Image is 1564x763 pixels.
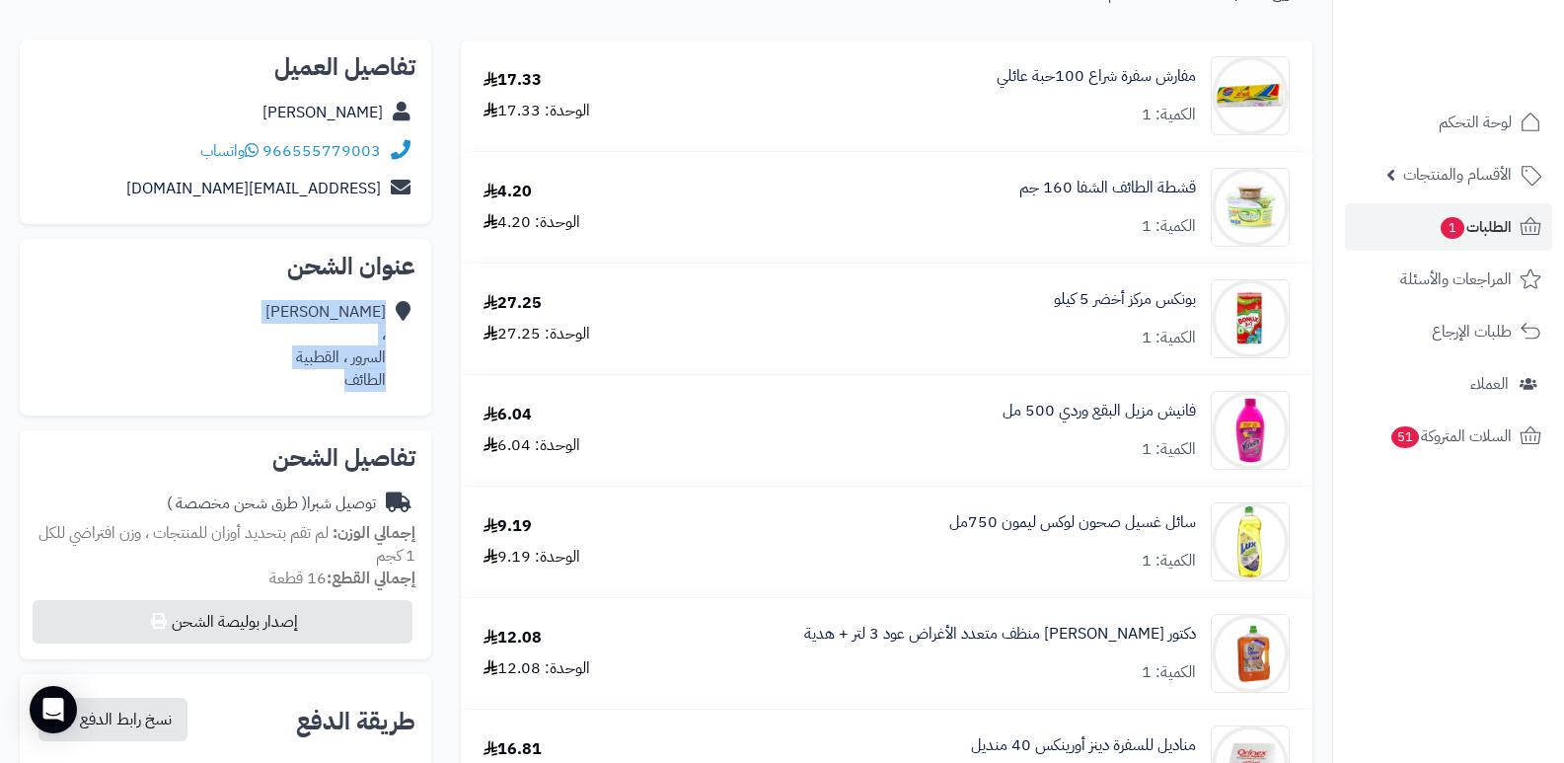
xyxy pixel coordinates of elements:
a: الطلبات1 [1345,203,1552,251]
button: نسخ رابط الدفع [38,698,187,741]
a: قشطة الطائف الشفا 160 جم [1019,177,1196,199]
a: 966555779003 [262,139,381,163]
div: توصيل شبرا [167,493,376,515]
img: 1675756969-1643473975_6281015012200-90x90.jpg [1212,56,1289,135]
img: 1676700333-RpC474OUjbLXVehvpnrejZgy4ivLfPwuILGZWpt2-90x90.jpg [1212,391,1289,470]
a: مفارش سفرة شراع 100حبة عائلي [997,65,1196,88]
div: الكمية: 1 [1142,327,1196,349]
a: العملاء [1345,360,1552,408]
div: Open Intercom Messenger [30,686,77,733]
div: الوحدة: 4.20 [484,211,580,234]
div: [PERSON_NAME] ، السرور ، القطبية الطائف [265,301,386,391]
img: 1675255560-f8bf864e-812d-4f51-b63e-30dc0d773801-thumbnail-770x770-70-90x90.jpg [1212,502,1289,581]
h2: تفاصيل الشحن [36,446,415,470]
button: إصدار بوليصة الشحن [33,600,412,644]
div: الوحدة: 9.19 [484,546,580,569]
img: 1753378877-IMG_4590-90x90.jpeg [1212,279,1289,358]
a: طلبات الإرجاع [1345,308,1552,355]
span: لوحة التحكم [1439,109,1512,136]
small: 16 قطعة [269,567,415,590]
a: [EMAIL_ADDRESS][DOMAIN_NAME] [126,177,381,200]
span: الأقسام والمنتجات [1403,161,1512,189]
div: الكمية: 1 [1142,438,1196,461]
div: الوحدة: 27.25 [484,323,590,345]
div: الوحدة: 6.04 [484,434,580,457]
span: المراجعات والأسئلة [1400,266,1512,293]
span: 1 [1441,217,1464,239]
div: الكمية: 1 [1142,104,1196,126]
h2: طريقة الدفع [296,710,415,733]
div: الوحدة: 17.33 [484,100,590,122]
span: الطلبات [1439,213,1512,241]
a: لوحة التحكم [1345,99,1552,146]
strong: إجمالي القطع: [327,567,415,590]
a: دكتور [PERSON_NAME] منظف متعدد الأغراض عود 3 لتر + هدية [804,623,1196,646]
div: 6.04 [484,404,532,426]
div: 12.08 [484,627,542,649]
a: بونكس مركز أخضر 5 كيلو [1054,288,1196,311]
a: [PERSON_NAME] [262,101,383,124]
img: logo-2.png [1430,15,1545,56]
img: 1755180175-IMG_4933-90x90.jpeg [1212,168,1289,247]
a: سائل غسيل صحون لوكس ليمون 750مل [949,511,1196,534]
div: 9.19 [484,515,532,538]
div: 4.20 [484,181,532,203]
h2: تفاصيل العميل [36,55,415,79]
span: نسخ رابط الدفع [80,708,172,731]
a: السلات المتروكة51 [1345,413,1552,460]
a: مناديل للسفرة دينز أورينكس 40 منديل [971,734,1196,757]
a: المراجعات والأسئلة [1345,256,1552,303]
div: الكمية: 1 [1142,661,1196,684]
div: 17.33 [484,69,542,92]
span: السلات المتروكة [1389,422,1512,450]
h2: عنوان الشحن [36,255,415,278]
strong: إجمالي الوزن: [333,521,415,545]
div: الكمية: 1 [1142,215,1196,238]
span: لم تقم بتحديد أوزان للمنتجات ، وزن افتراضي للكل 1 كجم [38,521,415,568]
span: العملاء [1470,370,1509,398]
a: فانيش مزيل البقع وردي 500 مل [1003,400,1196,422]
div: الكمية: 1 [1142,550,1196,572]
span: 51 [1391,426,1419,448]
img: 1672061906-d28f2683-f862-4c9c-bf95-f50f483d5cfc-thumbnail-770x770-70-90x90.jpg [1212,614,1289,693]
span: ( طرق شحن مخصصة ) [167,492,307,515]
div: الوحدة: 12.08 [484,657,590,680]
a: واتساب [200,139,259,163]
span: طلبات الإرجاع [1432,318,1512,345]
div: 27.25 [484,292,542,315]
div: 16.81 [484,738,542,761]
